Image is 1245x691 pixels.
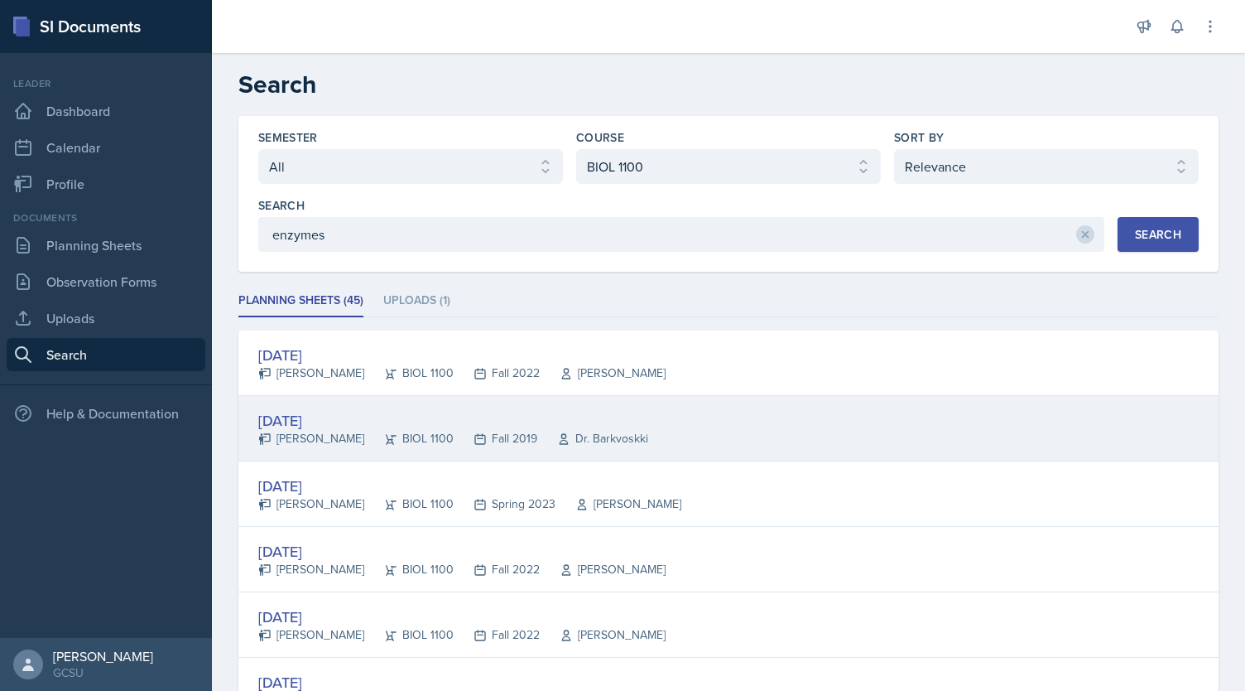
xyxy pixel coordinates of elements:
label: Course [576,129,624,146]
button: Search [1118,217,1199,252]
div: Dr. Barkvoskki [537,430,648,447]
div: Fall 2019 [454,430,537,447]
h2: Search [238,70,1219,99]
div: BIOL 1100 [364,430,454,447]
label: Sort By [894,129,944,146]
div: [PERSON_NAME] [258,430,364,447]
div: BIOL 1100 [364,561,454,578]
a: Planning Sheets [7,229,205,262]
a: Calendar [7,131,205,164]
input: Enter search phrase [258,217,1104,252]
label: Search [258,197,305,214]
li: Uploads (1) [383,285,450,317]
div: Leader [7,76,205,91]
div: Fall 2022 [454,365,540,382]
div: [PERSON_NAME] [555,495,681,513]
div: [PERSON_NAME] [258,365,364,382]
div: [PERSON_NAME] [258,561,364,578]
div: BIOL 1100 [364,365,454,382]
div: Search [1135,228,1181,241]
div: [PERSON_NAME] [540,561,666,578]
div: Help & Documentation [7,397,205,430]
div: [PERSON_NAME] [258,495,364,513]
div: Documents [7,210,205,225]
div: [PERSON_NAME] [53,648,153,664]
a: Uploads [7,302,205,335]
div: [PERSON_NAME] [540,626,666,644]
div: [DATE] [258,475,681,497]
a: Profile [7,167,205,201]
label: Semester [258,129,318,146]
a: Search [7,338,205,371]
div: Spring 2023 [454,495,555,513]
div: [DATE] [258,344,666,366]
div: Fall 2022 [454,561,540,578]
div: [DATE] [258,606,666,628]
div: [PERSON_NAME] [258,626,364,644]
div: BIOL 1100 [364,626,454,644]
a: Dashboard [7,94,205,128]
div: BIOL 1100 [364,495,454,513]
a: Observation Forms [7,265,205,298]
div: [DATE] [258,540,666,563]
div: GCSU [53,664,153,681]
div: Fall 2022 [454,626,540,644]
div: [PERSON_NAME] [540,365,666,382]
li: Planning Sheets (45) [238,285,363,317]
div: [DATE] [258,409,648,432]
